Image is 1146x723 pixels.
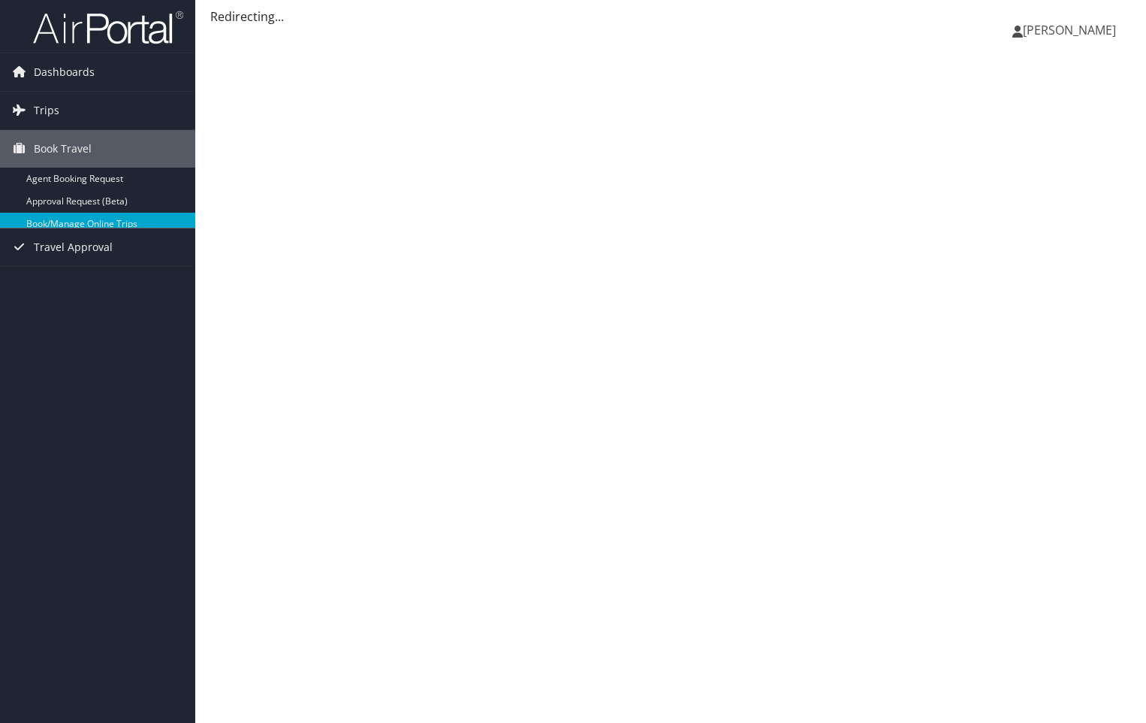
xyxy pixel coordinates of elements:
[33,10,183,45] img: airportal-logo.png
[34,130,92,168] span: Book Travel
[1023,22,1116,38] span: [PERSON_NAME]
[1012,8,1131,53] a: [PERSON_NAME]
[34,92,59,129] span: Trips
[210,8,1131,26] div: Redirecting...
[34,228,113,266] span: Travel Approval
[34,53,95,91] span: Dashboards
